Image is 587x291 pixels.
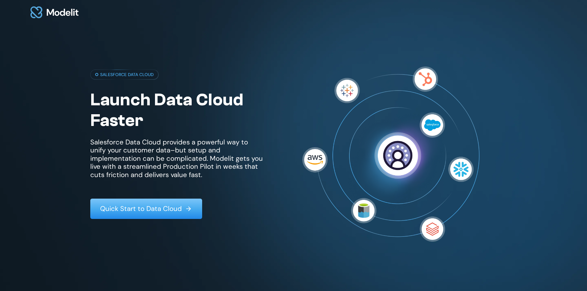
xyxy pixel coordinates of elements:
[100,205,182,213] p: Quick Start to Data Cloud
[100,71,154,78] p: SALESFORCE DATA CLOUD
[29,3,80,22] img: modelit logo
[90,199,202,219] a: Quick Start to Data Cloud
[90,138,263,179] p: Salesforce Data Cloud provides a powerful way to unify your customer data–but setup and implement...
[90,90,263,131] h1: Launch Data Cloud Faster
